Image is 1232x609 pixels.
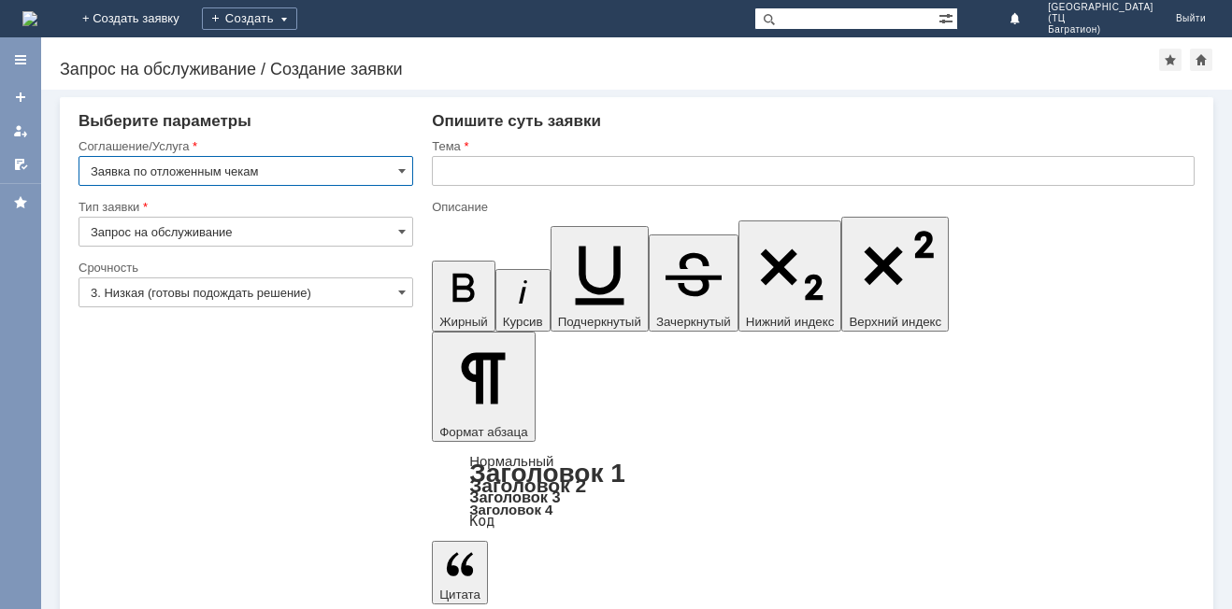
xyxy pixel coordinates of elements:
[432,541,488,604] button: Цитата
[22,11,37,26] img: logo
[79,112,251,130] span: Выберите параметры
[432,332,535,442] button: Формат абзаца
[439,588,480,602] span: Цитата
[656,315,731,329] span: Зачеркнутый
[6,116,36,146] a: Мои заявки
[79,262,409,274] div: Срочность
[1048,2,1153,13] span: [GEOGRAPHIC_DATA]
[432,261,495,332] button: Жирный
[432,201,1191,213] div: Описание
[738,220,842,332] button: Нижний индекс
[649,234,738,332] button: Зачеркнутый
[469,459,625,488] a: Заголовок 1
[746,315,835,329] span: Нижний индекс
[495,269,551,332] button: Курсив
[6,149,36,179] a: Мои согласования
[439,315,488,329] span: Жирный
[938,8,957,26] span: Расширенный поиск
[551,226,649,332] button: Подчеркнутый
[79,140,409,152] div: Соглашение/Услуга
[469,502,552,517] a: Заголовок 4
[79,201,409,213] div: Тип заявки
[6,82,36,112] a: Создать заявку
[432,140,1191,152] div: Тема
[841,217,949,332] button: Верхний индекс
[469,489,560,505] a: Заголовок 3
[60,60,1159,78] div: Запрос на обслуживание / Создание заявки
[432,455,1195,528] div: Формат абзаца
[558,315,641,329] span: Подчеркнутый
[503,315,543,329] span: Курсив
[469,474,586,496] a: Заголовок 2
[22,11,37,26] a: Перейти на домашнюю страницу
[469,513,494,530] a: Код
[469,453,553,469] a: Нормальный
[1159,49,1182,71] div: Добавить в избранное
[849,315,941,329] span: Верхний индекс
[1190,49,1212,71] div: Сделать домашней страницей
[439,425,527,439] span: Формат абзаца
[1048,13,1153,24] span: (ТЦ
[1048,24,1153,35] span: Багратион)
[202,7,297,30] div: Создать
[432,112,601,130] span: Опишите суть заявки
